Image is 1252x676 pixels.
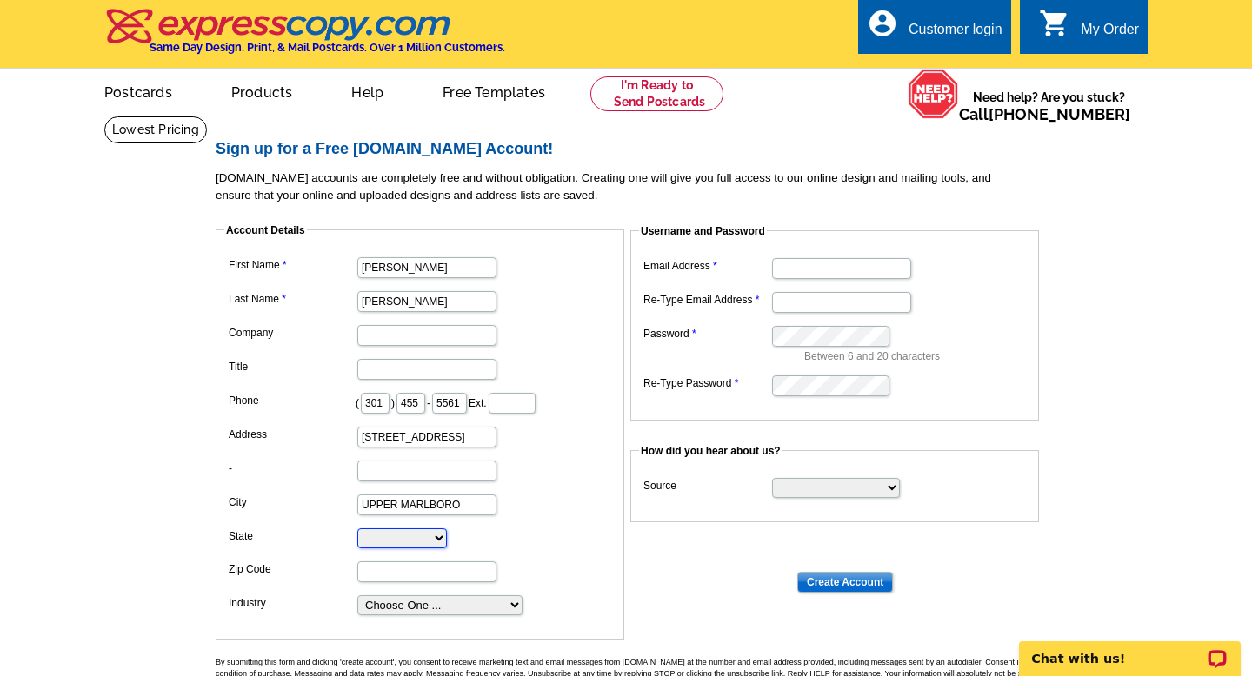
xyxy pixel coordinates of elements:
[1039,19,1139,41] a: shopping_cart My Order
[77,70,200,111] a: Postcards
[229,393,356,408] label: Phone
[989,105,1130,123] a: [PHONE_NUMBER]
[229,461,356,476] label: -
[797,572,893,593] input: Create Account
[643,292,770,308] label: Re-Type Email Address
[229,595,356,611] label: Industry
[229,325,356,341] label: Company
[1039,8,1070,39] i: shopping_cart
[229,359,356,374] label: Title
[415,70,573,111] a: Free Templates
[224,388,616,415] dd: ( ) - Ext.
[643,326,770,341] label: Password
[229,427,356,442] label: Address
[104,21,505,54] a: Same Day Design, Print, & Mail Postcards. Over 1 Million Customers.
[1081,22,1139,46] div: My Order
[216,169,1050,204] p: [DOMAIN_NAME] accounts are completely free and without obligation. Creating one will give you ful...
[867,8,898,39] i: account_circle
[229,528,356,544] label: State
[867,19,1002,41] a: account_circle Customer login
[639,443,782,459] legend: How did you hear about us?
[643,375,770,391] label: Re-Type Password
[643,478,770,494] label: Source
[229,291,356,307] label: Last Name
[203,70,321,111] a: Products
[908,69,959,119] img: help
[643,258,770,274] label: Email Address
[229,494,356,510] label: City
[323,70,411,111] a: Help
[1008,621,1252,676] iframe: LiveChat chat widget
[959,105,1130,123] span: Call
[224,222,307,238] legend: Account Details
[804,348,1030,364] p: Between 6 and 20 characters
[909,22,1002,46] div: Customer login
[229,257,356,273] label: First Name
[150,41,505,54] h4: Same Day Design, Print, & Mail Postcards. Over 1 Million Customers.
[216,140,1050,159] h2: Sign up for a Free [DOMAIN_NAME] Account!
[229,561,356,577] label: Zip Code
[639,223,767,239] legend: Username and Password
[959,89,1139,123] span: Need help? Are you stuck?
